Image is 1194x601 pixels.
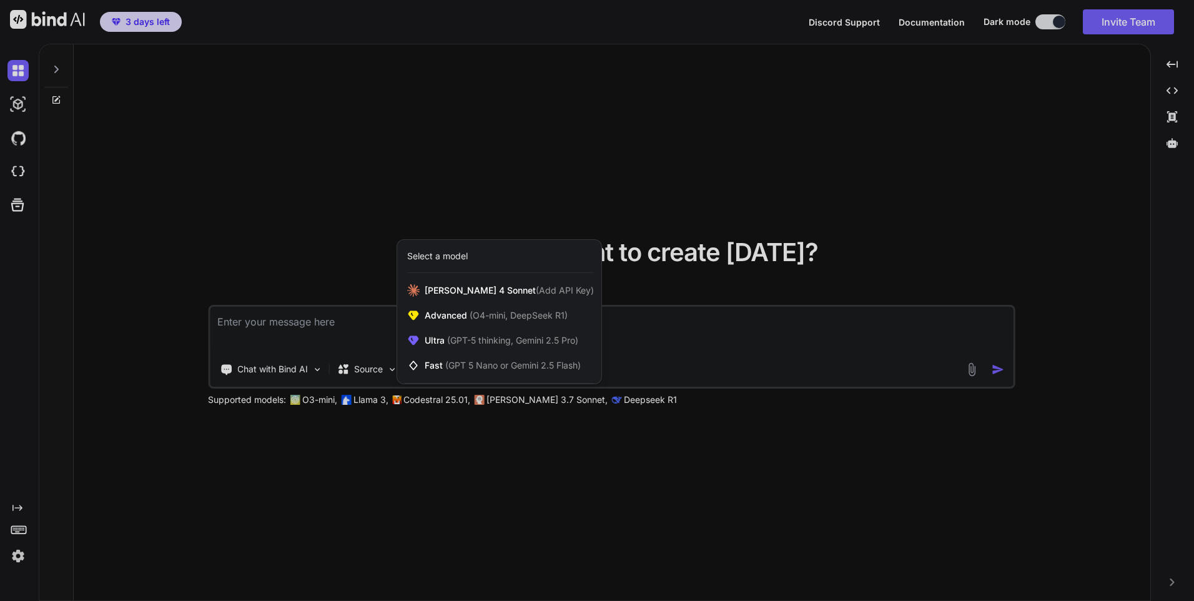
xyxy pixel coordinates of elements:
div: Select a model [407,250,468,262]
span: [PERSON_NAME] 4 Sonnet [425,284,594,297]
span: (O4-mini, DeepSeek R1) [467,310,568,320]
span: Ultra [425,334,578,347]
span: Advanced [425,309,568,322]
span: Fast [425,359,581,372]
span: (GPT 5 Nano or Gemini 2.5 Flash) [445,360,581,370]
span: (GPT-5 thinking, Gemini 2.5 Pro) [445,335,578,345]
span: (Add API Key) [536,285,594,296]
